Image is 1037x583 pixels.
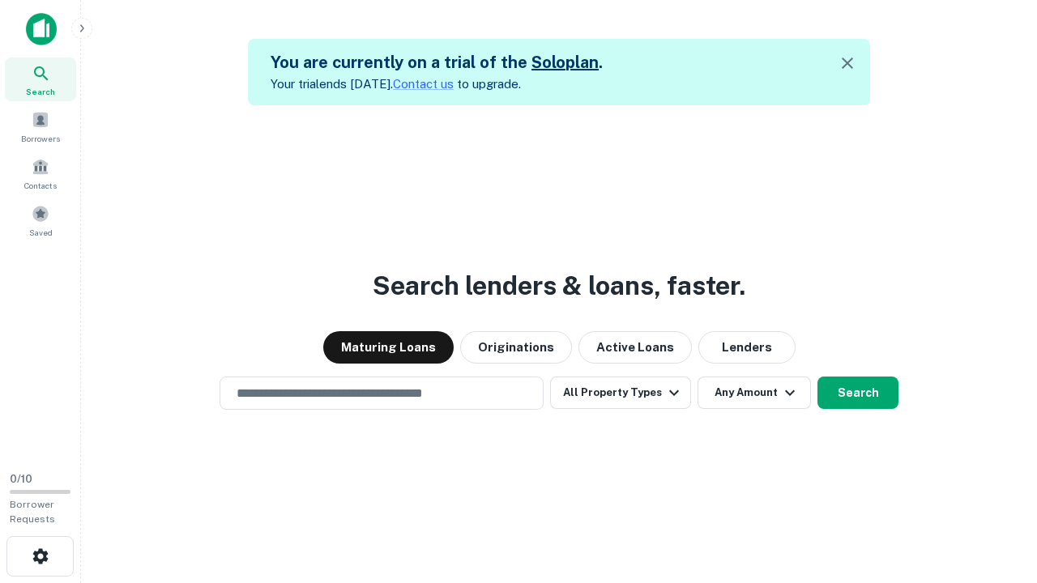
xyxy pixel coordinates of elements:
[460,331,572,364] button: Originations
[393,77,454,91] a: Contact us
[5,198,76,242] a: Saved
[578,331,692,364] button: Active Loans
[550,377,691,409] button: All Property Types
[21,132,60,145] span: Borrowers
[26,13,57,45] img: capitalize-icon.png
[531,53,599,72] a: Soloplan
[271,50,603,74] h5: You are currently on a trial of the .
[10,499,55,525] span: Borrower Requests
[698,377,811,409] button: Any Amount
[373,266,745,305] h3: Search lenders & loans, faster.
[24,179,57,192] span: Contacts
[26,85,55,98] span: Search
[29,226,53,239] span: Saved
[698,331,796,364] button: Lenders
[956,453,1037,531] iframe: Chat Widget
[817,377,898,409] button: Search
[323,331,454,364] button: Maturing Loans
[5,104,76,148] a: Borrowers
[10,473,32,485] span: 0 / 10
[5,57,76,101] a: Search
[5,151,76,195] a: Contacts
[271,74,603,94] p: Your trial ends [DATE]. to upgrade.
